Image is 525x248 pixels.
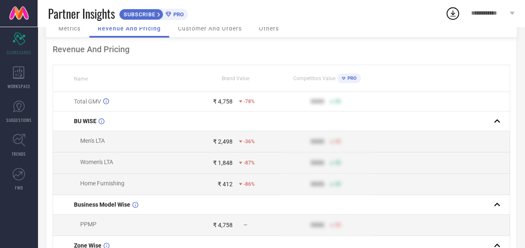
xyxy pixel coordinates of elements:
[243,99,255,104] span: -78%
[310,138,324,145] div: 9999
[15,185,23,191] span: FWD
[243,160,255,166] span: -87%
[345,76,357,81] span: PRO
[335,222,340,228] span: 50
[213,138,233,145] div: ₹ 2,498
[243,181,255,187] span: -86%
[243,139,255,144] span: -36%
[48,5,115,22] span: Partner Insights
[119,7,188,20] a: SUBSCRIBEPRO
[213,159,233,166] div: ₹ 1,848
[171,11,184,18] span: PRO
[218,181,233,187] div: ₹ 412
[445,6,460,21] div: Open download list
[213,222,233,228] div: ₹ 4,758
[335,99,340,104] span: 50
[310,159,324,166] div: 9999
[293,76,335,81] span: Competitors Value
[310,181,324,187] div: 9999
[259,25,279,32] span: Others
[12,151,26,157] span: TRENDS
[53,44,510,54] div: Revenue And Pricing
[80,159,113,165] span: Women's LTA
[74,98,101,105] span: Total GMV
[80,221,96,228] span: PPMP
[335,181,340,187] span: 50
[8,83,30,89] span: WORKSPACE
[222,76,249,81] span: Brand Value
[74,201,130,208] span: Business Model Wise
[243,222,247,228] span: —
[310,98,324,105] div: 9999
[80,137,105,144] span: Men's LTA
[80,180,124,187] span: Home Furnishing
[98,25,161,32] span: Revenue And Pricing
[7,49,31,56] span: SCORECARDS
[335,139,340,144] span: 50
[119,11,157,18] span: SUBSCRIBE
[58,25,81,32] span: Metrics
[335,160,340,166] span: 50
[178,25,242,32] span: Customer And Orders
[74,118,96,124] span: BU WISE
[213,98,233,105] div: ₹ 4,758
[74,76,88,82] span: Name
[6,117,32,123] span: SUGGESTIONS
[310,222,324,228] div: 9999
